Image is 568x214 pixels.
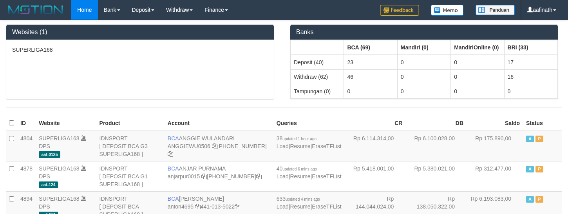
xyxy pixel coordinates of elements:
[168,135,179,141] span: BCA
[39,165,80,172] a: SUPERLIGA168
[312,203,341,210] a: EraseTFList
[451,40,504,55] th: Group: activate to sort column ascending
[277,203,289,210] a: Load
[451,84,504,98] td: 0
[277,165,342,180] span: | |
[165,161,273,191] td: ANJAR PURNAMA [PHONE_NUMBER]
[12,46,268,54] p: SUPERLIGA168
[96,131,165,161] td: IDNSPORT [ DEPOSIT BCA G3 SUPERLIGA168 ]
[451,69,504,84] td: 0
[535,166,543,172] span: Paused
[36,161,96,191] td: DPS
[282,167,317,171] span: updated 6 mins ago
[345,116,406,131] th: CR
[168,203,194,210] a: anton4695
[291,55,344,70] td: Deposit (40)
[277,196,342,210] span: | |
[397,69,450,84] td: 0
[39,151,60,158] span: aaf-0125
[345,131,406,161] td: Rp 6.114.314,00
[296,29,552,36] h3: Banks
[451,55,504,70] td: 0
[526,136,534,142] span: Active
[405,131,467,161] td: Rp 6.100.028,00
[17,161,36,191] td: 4878
[431,5,464,16] img: Button%20Memo.svg
[312,143,341,149] a: EraseTFList
[344,84,397,98] td: 0
[476,5,515,15] img: panduan.png
[277,143,289,149] a: Load
[504,84,557,98] td: 0
[345,161,406,191] td: Rp 5.418.001,00
[467,116,523,131] th: Saldo
[165,131,273,161] td: ANGGIE WULANDARI [PHONE_NUMBER]
[277,196,320,202] span: 633
[165,116,273,131] th: Account
[277,173,289,180] a: Load
[36,131,96,161] td: DPS
[344,69,397,84] td: 46
[526,166,534,172] span: Active
[277,135,317,141] span: 38
[397,84,450,98] td: 0
[504,55,557,70] td: 17
[277,165,317,172] span: 40
[291,40,344,55] th: Group: activate to sort column ascending
[168,173,200,180] a: anjarpur0015
[12,29,268,36] h3: Websites (1)
[290,173,310,180] a: Resume
[523,116,562,131] th: Status
[277,135,342,149] span: | |
[405,116,467,131] th: DB
[291,69,344,84] td: Withdraw (62)
[380,5,419,16] img: Feedback.jpg
[39,135,80,141] a: SUPERLIGA168
[286,197,320,201] span: updated 4 mins ago
[535,196,543,203] span: Paused
[168,165,179,172] span: BCA
[405,161,467,191] td: Rp 5.380.021,00
[96,161,165,191] td: IDNSPORT [ DEPOSIT BCA G1 SUPERLIGA168 ]
[17,131,36,161] td: 4804
[290,143,310,149] a: Resume
[344,55,397,70] td: 23
[504,69,557,84] td: 16
[36,116,96,131] th: Website
[526,196,534,203] span: Active
[39,181,58,188] span: aaf-124
[467,161,523,191] td: Rp 312.477,00
[282,137,317,141] span: updated 1 hour ago
[168,196,179,202] span: BCA
[535,136,543,142] span: Paused
[290,203,310,210] a: Resume
[273,116,345,131] th: Queries
[6,4,65,16] img: MOTION_logo.png
[504,40,557,55] th: Group: activate to sort column ascending
[168,143,210,149] a: ANGGIEWU0506
[39,196,80,202] a: SUPERLIGA168
[312,173,341,180] a: EraseTFList
[291,84,344,98] td: Tampungan (0)
[96,116,165,131] th: Product
[467,131,523,161] td: Rp 175.890,00
[397,55,450,70] td: 0
[397,40,450,55] th: Group: activate to sort column ascending
[344,40,397,55] th: Group: activate to sort column ascending
[17,116,36,131] th: ID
